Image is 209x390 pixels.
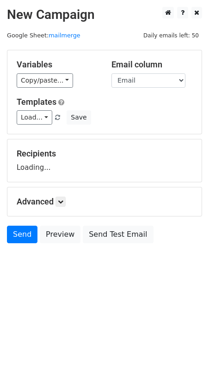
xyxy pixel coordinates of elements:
[17,97,56,107] a: Templates
[17,110,52,125] a: Load...
[7,226,37,243] a: Send
[49,32,80,39] a: mailmerge
[7,7,202,23] h2: New Campaign
[67,110,91,125] button: Save
[40,226,80,243] a: Preview
[140,30,202,41] span: Daily emails left: 50
[17,73,73,88] a: Copy/paste...
[140,32,202,39] a: Daily emails left: 50
[17,149,192,159] h5: Recipients
[17,197,192,207] h5: Advanced
[111,60,192,70] h5: Email column
[17,149,192,173] div: Loading...
[17,60,98,70] h5: Variables
[83,226,153,243] a: Send Test Email
[7,32,80,39] small: Google Sheet:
